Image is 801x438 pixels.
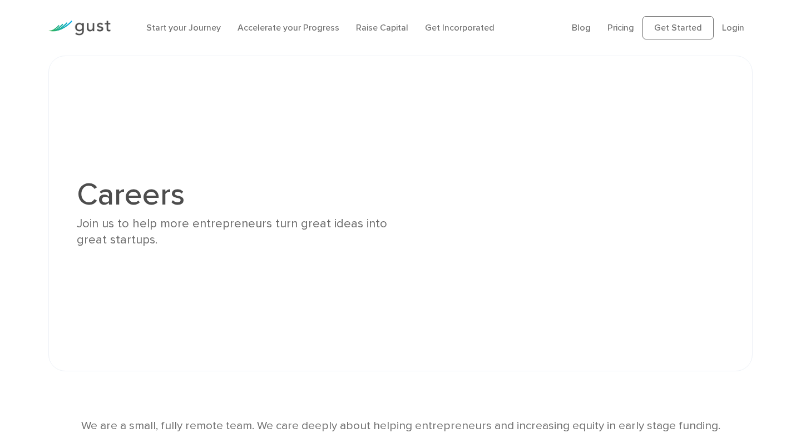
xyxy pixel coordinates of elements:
[425,22,495,33] a: Get Incorporated
[146,22,221,33] a: Start your Journey
[77,216,392,248] div: Join us to help more entrepreneurs turn great ideas into great startups.
[572,22,591,33] a: Blog
[356,22,408,33] a: Raise Capital
[77,179,392,210] h1: Careers
[48,21,111,36] img: Gust Logo
[722,22,744,33] a: Login
[607,22,634,33] a: Pricing
[642,16,714,39] a: Get Started
[238,22,339,33] a: Accelerate your Progress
